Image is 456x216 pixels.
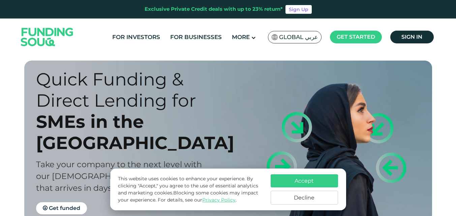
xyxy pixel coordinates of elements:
[36,159,225,193] span: Take your company to the next level with our [DEMOGRAPHIC_DATA]-compliant finance that arrives in...
[14,20,80,54] img: Logo
[118,175,264,204] p: This website uses cookies to enhance your experience. By clicking "Accept," you agree to the use ...
[337,34,375,40] span: Get started
[202,197,236,203] a: Privacy Policy
[145,5,283,13] div: Exclusive Private Credit deals with up to 23% return*
[271,191,338,205] button: Decline
[401,34,422,40] span: Sign in
[111,32,162,43] a: For Investors
[49,205,80,211] span: Get funded
[272,34,278,40] img: SA Flag
[232,34,250,40] span: More
[158,197,237,203] span: For details, see our .
[36,202,87,214] a: Get funded
[271,174,338,187] button: Accept
[36,69,240,111] div: Quick Funding & Direct Lending for
[118,190,258,203] span: Blocking some cookies may impact your experience.
[279,33,318,41] span: Global عربي
[36,111,240,153] div: SMEs in the [GEOGRAPHIC_DATA]
[285,5,312,14] a: Sign Up
[390,31,434,43] a: Sign in
[169,32,223,43] a: For Businesses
